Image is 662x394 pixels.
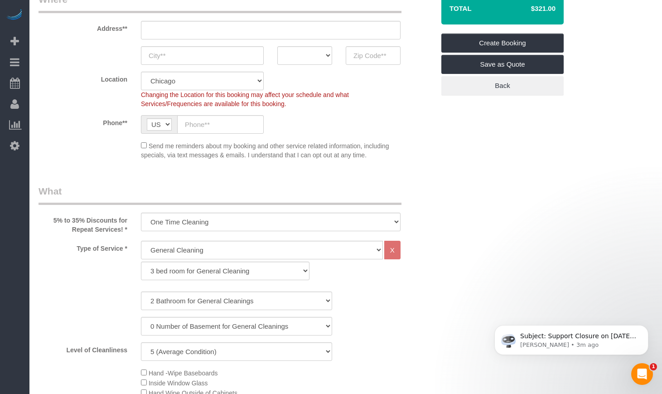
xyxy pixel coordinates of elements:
[449,5,472,12] strong: Total
[346,46,401,65] input: Zip Code**
[441,34,564,53] a: Create Booking
[441,76,564,95] a: Back
[32,213,134,234] label: 5% to 35% Discounts for Repeat Services! *
[32,241,134,253] label: Type of Service *
[631,363,653,385] iframe: Intercom live chat
[32,342,134,355] label: Level of Cleanliness
[441,55,564,74] a: Save as Quote
[650,363,657,370] span: 1
[32,72,134,84] label: Location
[149,379,208,387] span: Inside Window Glass
[39,185,401,205] legend: What
[504,5,556,13] h4: $321.00
[141,142,389,159] span: Send me reminders about my booking and other service related information, including specials, via...
[481,306,662,370] iframe: Intercom notifications message
[149,370,218,377] span: Hand -Wipe Baseboards
[141,91,349,107] span: Changing the Location for this booking may affect your schedule and what Services/Frequencies are...
[5,9,24,22] img: Automaid Logo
